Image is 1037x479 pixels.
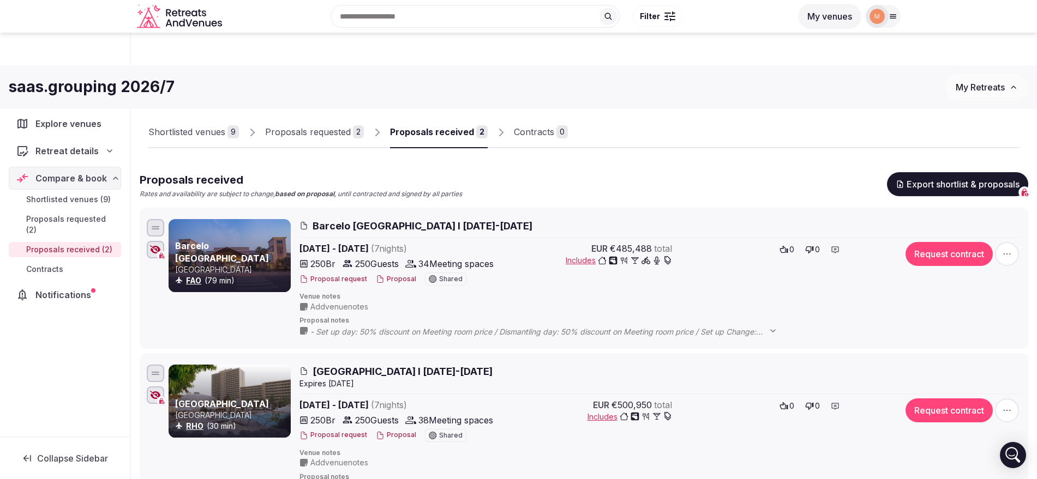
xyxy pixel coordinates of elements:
[310,414,335,427] span: 250 Br
[175,264,289,275] p: [GEOGRAPHIC_DATA]
[355,257,399,270] span: 250 Guests
[789,244,794,255] span: 0
[9,211,121,238] a: Proposals requested (2)
[137,4,224,29] svg: Retreats and Venues company logo
[299,275,367,284] button: Proposal request
[175,398,269,409] a: [GEOGRAPHIC_DATA]
[9,283,121,306] a: Notifications
[9,192,121,207] a: Shortlisted venues (9)
[310,326,788,337] span: - Set up day: 50% discount on Meeting room price / Dismantling day: 50% discount on Meeting room ...
[514,125,554,138] div: Contracts
[789,401,794,411] span: 0
[26,194,111,205] span: Shortlisted venues (9)
[9,446,121,470] button: Collapse Sidebar
[612,398,652,411] span: €500,950
[798,11,861,22] a: My venues
[175,240,269,263] a: Barcelo [GEOGRAPHIC_DATA]
[35,144,99,157] span: Retreat details
[376,431,416,440] button: Proposal
[870,9,885,24] img: marina
[9,242,121,257] a: Proposals received (2)
[186,276,201,285] a: FAO
[186,421,203,432] button: RHO
[299,448,1021,458] span: Venue notes
[9,112,121,135] a: Explore venues
[418,257,494,270] span: 34 Meeting spaces
[556,125,568,138] div: 0
[514,117,568,148] a: Contracts0
[299,242,494,255] span: [DATE] - [DATE]
[815,244,820,255] span: 0
[376,275,416,284] button: Proposal
[815,401,820,411] span: 0
[299,378,1021,389] div: Expire s [DATE]
[310,301,368,312] span: Add venue notes
[186,275,201,286] button: FAO
[310,457,368,468] span: Add venue notes
[26,244,112,255] span: Proposals received (2)
[476,125,488,138] div: 2
[9,76,175,98] h1: saas.grouping 2026/7
[175,410,289,421] p: [GEOGRAPHIC_DATA]
[906,242,993,266] button: Request contract
[299,431,367,440] button: Proposal request
[353,125,364,138] div: 2
[137,4,224,29] a: Visit the homepage
[35,288,95,301] span: Notifications
[26,264,63,275] span: Contracts
[299,292,1021,301] span: Venue notes
[355,414,399,427] span: 250 Guests
[906,398,993,422] button: Request contract
[798,4,861,29] button: My venues
[299,398,493,411] span: [DATE] - [DATE]
[140,190,462,199] p: Rates and availability are subject to change, , until contracted and signed by all parties
[390,125,474,138] div: Proposals received
[371,243,407,254] span: ( 7 night s )
[591,242,608,255] span: EUR
[35,117,106,130] span: Explore venues
[654,398,672,411] span: total
[186,421,203,431] a: RHO
[299,316,1021,325] span: Proposal notes
[265,117,364,148] a: Proposals requested2
[26,214,117,235] span: Proposals requested (2)
[945,74,1028,101] button: My Retreats
[148,117,239,148] a: Shortlisted venues9
[227,125,239,138] div: 9
[37,453,108,464] span: Collapse Sidebar
[1000,442,1026,468] div: Open Intercom Messenger
[175,421,289,432] div: (30 min)
[887,172,1028,196] button: Export shortlist & proposals
[175,275,289,286] div: (79 min)
[313,219,532,233] span: Barcelo [GEOGRAPHIC_DATA] I [DATE]-[DATE]
[390,117,488,148] a: Proposals received2
[275,190,334,198] strong: based on proposal
[148,125,225,138] div: Shortlisted venues
[310,257,335,270] span: 250 Br
[371,399,407,410] span: ( 7 night s )
[588,411,672,422] button: Includes
[439,432,463,439] span: Shared
[313,365,493,378] span: [GEOGRAPHIC_DATA] I [DATE]-[DATE]
[802,398,823,414] button: 0
[776,242,798,257] button: 0
[566,255,672,266] button: Includes
[802,242,823,257] button: 0
[9,262,121,277] a: Contracts
[640,11,660,22] span: Filter
[265,125,351,138] div: Proposals requested
[35,172,107,185] span: Compare & book
[439,276,463,282] span: Shared
[776,398,798,414] button: 0
[593,398,609,411] span: EUR
[956,82,1005,93] span: My Retreats
[633,6,682,27] button: Filter
[418,414,493,427] span: 38 Meeting spaces
[610,242,652,255] span: €485,488
[654,242,672,255] span: total
[140,172,462,187] h2: Proposals received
